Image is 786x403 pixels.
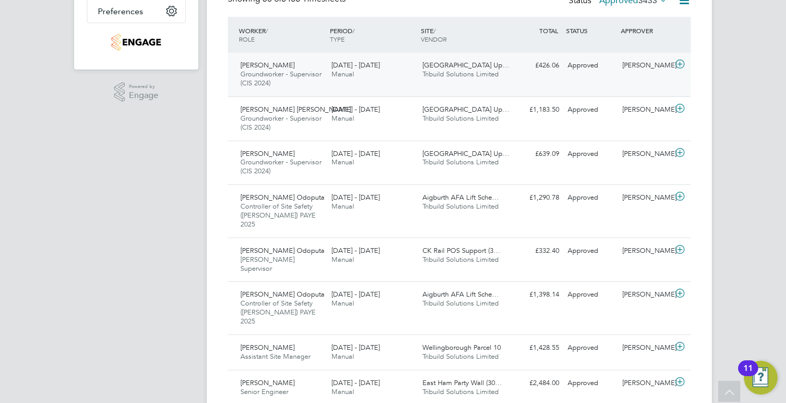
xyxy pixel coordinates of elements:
[240,193,325,202] span: [PERSON_NAME] Odoputa
[422,343,501,352] span: Wellingborough Parcel 10
[240,246,325,255] span: [PERSON_NAME] Odoputa
[418,21,509,48] div: SITE
[331,70,354,78] span: Manual
[240,202,316,229] span: Controller of Site Safety ([PERSON_NAME]) PAYE 2025
[331,255,354,264] span: Manual
[240,387,288,396] span: Senior Engineer
[240,158,321,175] span: Groundworker - Supervisor (CIS 2024)
[744,361,778,395] button: Open Resource Center, 11 new notifications
[563,189,618,207] div: Approved
[422,202,499,211] span: Tribuild Solutions Limited
[618,339,673,357] div: [PERSON_NAME]
[618,21,673,40] div: APPROVER
[114,82,159,102] a: Powered byEngage
[331,158,354,166] span: Manual
[240,290,325,299] span: [PERSON_NAME] Odoputa
[240,343,295,352] span: [PERSON_NAME]
[563,21,618,40] div: STATUS
[87,34,186,51] a: Go to home page
[240,255,295,273] span: [PERSON_NAME] Supervisor
[422,193,499,202] span: Aigburth AFA Lift Sche…
[618,375,673,392] div: [PERSON_NAME]
[330,35,345,43] span: TYPE
[421,35,447,43] span: VENDOR
[240,70,321,87] span: Groundworker - Supervisor (CIS 2024)
[331,114,354,123] span: Manual
[509,145,563,163] div: £639.09
[331,290,380,299] span: [DATE] - [DATE]
[240,149,295,158] span: [PERSON_NAME]
[618,101,673,119] div: [PERSON_NAME]
[331,387,354,396] span: Manual
[422,61,509,70] span: [GEOGRAPHIC_DATA] Up…
[327,21,418,48] div: PERIOD
[509,286,563,303] div: £1,398.14
[509,375,563,392] div: £2,484.00
[563,375,618,392] div: Approved
[563,145,618,163] div: Approved
[422,246,500,255] span: CK Rail POS Support (3…
[422,255,499,264] span: Tribuild Solutions Limited
[618,286,673,303] div: [PERSON_NAME]
[240,352,310,361] span: Assistant Site Manager
[240,378,295,387] span: [PERSON_NAME]
[563,242,618,260] div: Approved
[422,299,499,308] span: Tribuild Solutions Limited
[236,21,327,48] div: WORKER
[509,339,563,357] div: £1,428.55
[422,352,499,361] span: Tribuild Solutions Limited
[331,246,380,255] span: [DATE] - [DATE]
[352,26,355,35] span: /
[422,149,509,158] span: [GEOGRAPHIC_DATA] Up…
[422,105,509,114] span: [GEOGRAPHIC_DATA] Up…
[112,34,160,51] img: tribuildsolutions-logo-retina.png
[509,101,563,119] div: £1,183.50
[743,368,753,382] div: 11
[331,105,380,114] span: [DATE] - [DATE]
[422,290,499,299] span: Aigburth AFA Lift Sche…
[239,35,255,43] span: ROLE
[618,57,673,74] div: [PERSON_NAME]
[618,145,673,163] div: [PERSON_NAME]
[331,343,380,352] span: [DATE] - [DATE]
[434,26,436,35] span: /
[563,57,618,74] div: Approved
[422,158,499,166] span: Tribuild Solutions Limited
[509,242,563,260] div: £332.40
[331,378,380,387] span: [DATE] - [DATE]
[240,114,321,132] span: Groundworker - Supervisor (CIS 2024)
[563,339,618,357] div: Approved
[331,193,380,202] span: [DATE] - [DATE]
[331,202,354,211] span: Manual
[618,189,673,207] div: [PERSON_NAME]
[331,149,380,158] span: [DATE] - [DATE]
[563,101,618,119] div: Approved
[240,61,295,70] span: [PERSON_NAME]
[618,242,673,260] div: [PERSON_NAME]
[422,378,502,387] span: East Ham Party Wall (30…
[563,286,618,303] div: Approved
[509,189,563,207] div: £1,290.78
[240,299,316,326] span: Controller of Site Safety ([PERSON_NAME]) PAYE 2025
[422,70,499,78] span: Tribuild Solutions Limited
[331,352,354,361] span: Manual
[539,26,558,35] span: TOTAL
[240,105,351,114] span: [PERSON_NAME] [PERSON_NAME]
[129,91,158,100] span: Engage
[509,57,563,74] div: £426.06
[422,114,499,123] span: Tribuild Solutions Limited
[266,26,268,35] span: /
[422,387,499,396] span: Tribuild Solutions Limited
[129,82,158,91] span: Powered by
[331,61,380,70] span: [DATE] - [DATE]
[331,299,354,308] span: Manual
[98,6,143,16] span: Preferences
